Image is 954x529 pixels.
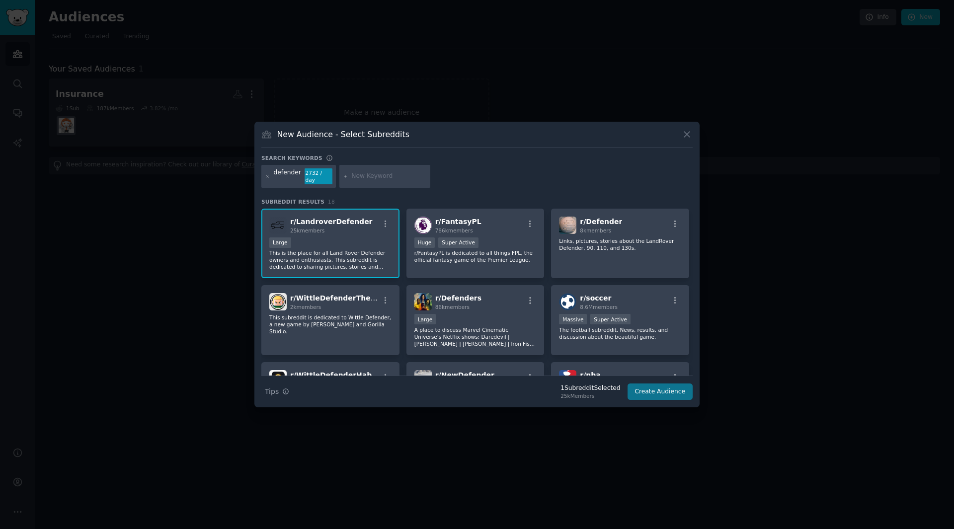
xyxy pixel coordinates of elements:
span: r/ WittleDefenderTheGame [290,294,393,302]
p: The football subreddit. News, results, and discussion about the beautiful game. [559,326,681,340]
img: FantasyPL [414,217,432,234]
p: r/FantasyPL is dedicated to all things FPL, the official fantasy game of the Premier League. [414,249,537,263]
span: 786k members [435,227,473,233]
span: 25k members [290,227,324,233]
span: 18 [328,199,335,205]
div: 2732 / day [305,168,332,184]
div: Large [269,237,291,248]
h3: Search keywords [261,154,322,161]
span: r/ LandroverDefender [290,218,373,226]
span: r/ NewDefender [435,371,494,379]
span: r/ soccer [580,294,611,302]
p: A place to discuss Marvel Cinematic Universe's Netflix shows: Daredevil | [PERSON_NAME] | [PERSON... [414,326,537,347]
img: NewDefender [414,370,432,387]
p: This is the place for all Land Rover Defender owners and enthusiasts. This subreddit is dedicated... [269,249,392,270]
input: New Keyword [351,172,427,181]
img: Defenders [414,293,432,310]
span: r/ Defender [580,218,622,226]
img: nba [559,370,576,387]
div: 25k Members [560,392,620,399]
div: Super Active [590,314,631,324]
span: r/ Defenders [435,294,481,302]
button: Tips [261,383,293,400]
img: soccer [559,293,576,310]
div: Massive [559,314,587,324]
img: LandroverDefender [269,217,287,234]
div: Large [414,314,436,324]
p: This subreddit is dedicated to Wittle Defender, a new game by [PERSON_NAME] and Gorilla Studio. [269,314,392,335]
p: Links, pictures, stories about the LandRover Defender, 90, 110, and 130s. [559,237,681,251]
button: Create Audience [628,383,693,400]
span: 86k members [435,304,470,310]
div: defender [274,168,301,184]
img: Defender [559,217,576,234]
img: WittleDefenderHabby [269,370,287,387]
span: r/ nba [580,371,600,379]
span: 2k members [290,304,321,310]
span: Subreddit Results [261,198,324,205]
span: 8.6M members [580,304,618,310]
div: 1 Subreddit Selected [560,384,620,393]
span: r/ WittleDefenderHabby [290,371,381,379]
h3: New Audience - Select Subreddits [277,129,409,140]
span: r/ FantasyPL [435,218,481,226]
span: 8k members [580,227,611,233]
img: WittleDefenderTheGame [269,293,287,310]
span: Tips [265,386,279,397]
div: Super Active [438,237,478,248]
div: Huge [414,237,435,248]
